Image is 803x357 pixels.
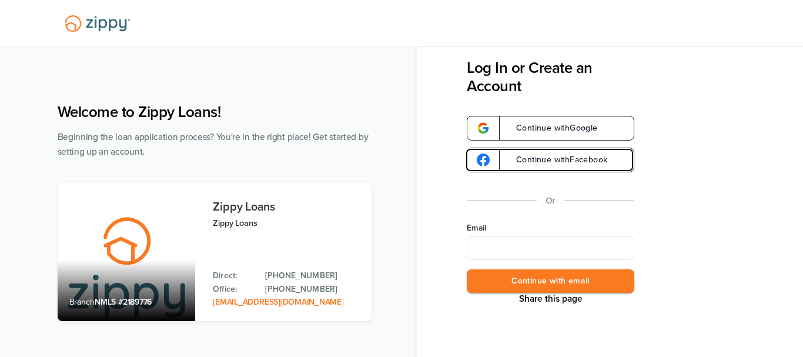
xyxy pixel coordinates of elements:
a: Office Phone: 512-975-2947 [265,283,359,296]
a: Direct Phone: 512-975-2947 [265,269,359,282]
button: Share This Page [516,293,586,305]
a: Email Address: zippyguide@zippymh.com [213,297,343,307]
span: NMLS #2189776 [95,297,152,307]
img: Lender Logo [58,10,137,37]
h3: Log In or Create an Account [467,59,634,95]
p: Zippy Loans [213,216,359,230]
span: Continue with Google [504,124,598,132]
p: Or [546,193,556,208]
a: google-logoContinue withGoogle [467,116,634,141]
button: Continue with email [467,269,634,293]
p: Direct: [213,269,253,282]
h3: Zippy Loans [213,201,359,213]
label: Email [467,222,634,234]
span: Continue with Facebook [504,156,607,164]
span: Branch [69,297,95,307]
p: Office: [213,283,253,296]
span: Beginning the loan application process? You're in the right place! Get started by setting up an a... [58,132,369,157]
img: google-logo [477,154,490,166]
a: google-logoContinue withFacebook [467,148,634,172]
input: Email Address [467,236,634,260]
img: google-logo [477,122,490,135]
h1: Welcome to Zippy Loans! [58,103,372,121]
